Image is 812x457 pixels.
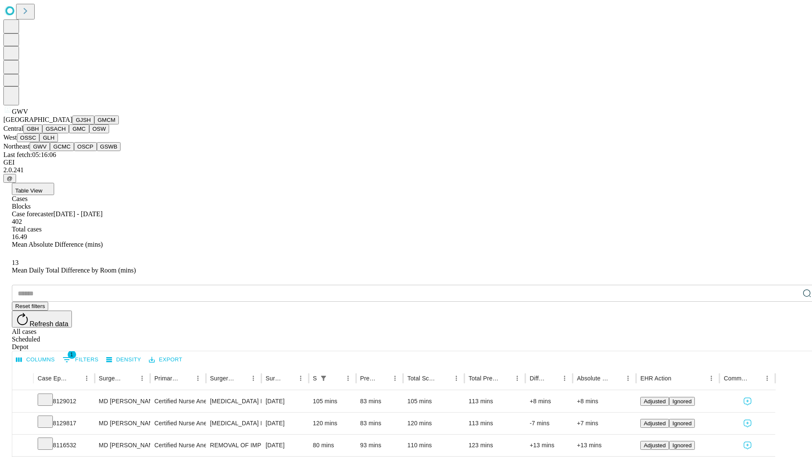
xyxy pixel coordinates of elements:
div: Total Scheduled Duration [407,375,438,382]
button: Menu [511,372,523,384]
button: Ignored [669,419,695,428]
span: [GEOGRAPHIC_DATA] [3,116,72,123]
div: Difference [529,375,546,382]
button: GBH [23,124,42,133]
div: 113 mins [469,413,521,434]
div: Surgery Date [266,375,282,382]
button: Sort [124,372,136,384]
div: 1 active filter [318,372,329,384]
button: Sort [283,372,295,384]
button: Reset filters [12,302,48,311]
button: Menu [81,372,93,384]
div: 123 mins [469,435,521,456]
button: Menu [559,372,571,384]
span: 1 [68,350,76,359]
button: Adjusted [640,397,669,406]
div: 83 mins [360,413,399,434]
div: 8116532 [38,435,91,456]
button: Ignored [669,397,695,406]
span: Ignored [672,442,691,449]
button: Adjusted [640,419,669,428]
span: Total cases [12,226,41,233]
div: 2.0.241 [3,166,809,174]
button: Ignored [669,441,695,450]
button: Menu [295,372,307,384]
div: Absolute Difference [577,375,609,382]
span: Central [3,125,23,132]
button: @ [3,174,16,183]
span: Adjusted [644,442,666,449]
button: Menu [389,372,401,384]
span: Northeast [3,143,30,150]
span: Ignored [672,398,691,405]
div: MD [PERSON_NAME] [PERSON_NAME] Md [99,391,146,412]
div: Surgery Name [210,375,235,382]
button: Sort [236,372,247,384]
button: Show filters [60,353,101,366]
button: OSCP [74,142,97,151]
div: 113 mins [469,391,521,412]
div: Primary Service [154,375,179,382]
button: Sort [610,372,622,384]
span: Ignored [672,420,691,427]
button: Sort [439,372,450,384]
div: +8 mins [577,391,632,412]
button: Sort [69,372,81,384]
button: Table View [12,183,54,195]
span: Refresh data [30,320,69,328]
div: [DATE] [266,413,304,434]
div: [DATE] [266,391,304,412]
button: GJSH [72,116,94,124]
button: Show filters [318,372,329,384]
div: 8129817 [38,413,91,434]
div: 120 mins [313,413,352,434]
span: Mean Absolute Difference (mins) [12,241,103,248]
button: GMCM [94,116,119,124]
span: Reset filters [15,303,45,309]
span: @ [7,175,13,182]
div: GEI [3,159,809,166]
button: Menu [705,372,717,384]
div: REMOVAL OF IMPLANT DEEP [210,435,257,456]
button: Sort [499,372,511,384]
span: 16.49 [12,233,27,240]
button: Export [147,353,184,366]
span: [DATE] - [DATE] [53,210,102,217]
button: Menu [192,372,204,384]
div: Case Epic Id [38,375,68,382]
span: GWV [12,108,28,115]
span: Table View [15,187,42,194]
div: Scheduled In Room Duration [313,375,317,382]
button: Sort [180,372,192,384]
button: Sort [547,372,559,384]
button: Density [104,353,143,366]
div: EHR Action [640,375,671,382]
div: [DATE] [266,435,304,456]
div: +13 mins [529,435,568,456]
div: 80 mins [313,435,352,456]
div: -7 mins [529,413,568,434]
div: Predicted In Room Duration [360,375,377,382]
div: 110 mins [407,435,460,456]
button: OSW [89,124,110,133]
div: Certified Nurse Anesthetist [154,413,201,434]
button: Expand [16,438,29,453]
button: GSWB [97,142,121,151]
button: GSACH [42,124,69,133]
button: Menu [247,372,259,384]
button: Select columns [14,353,57,366]
button: Refresh data [12,311,72,328]
button: Adjusted [640,441,669,450]
div: 93 mins [360,435,399,456]
div: 120 mins [407,413,460,434]
div: 83 mins [360,391,399,412]
span: Case forecaster [12,210,53,217]
span: Adjusted [644,420,666,427]
button: OSSC [17,133,40,142]
button: GLH [39,133,58,142]
div: MD [PERSON_NAME] [PERSON_NAME] Md [99,435,146,456]
button: GWV [30,142,50,151]
button: Expand [16,416,29,431]
span: Last fetch: 05:16:06 [3,151,56,158]
div: 105 mins [313,391,352,412]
